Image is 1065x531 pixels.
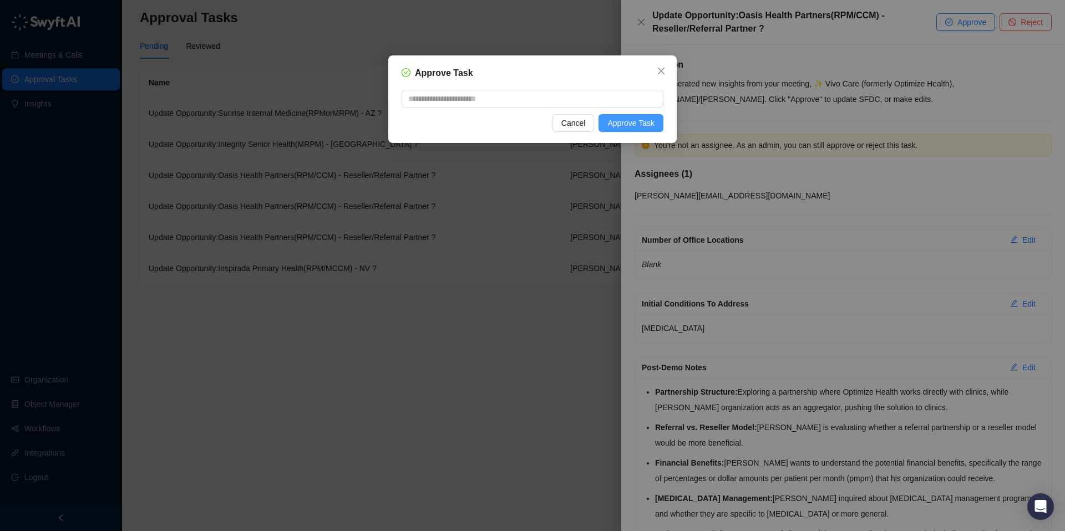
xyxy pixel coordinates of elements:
[657,67,666,75] span: close
[415,67,473,80] h5: Approve Task
[402,68,410,77] span: check-circle
[561,117,586,129] span: Cancel
[552,114,595,132] button: Cancel
[652,62,670,80] button: Close
[599,114,663,132] button: Approve Task
[607,117,655,129] span: Approve Task
[1027,493,1054,520] div: Open Intercom Messenger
